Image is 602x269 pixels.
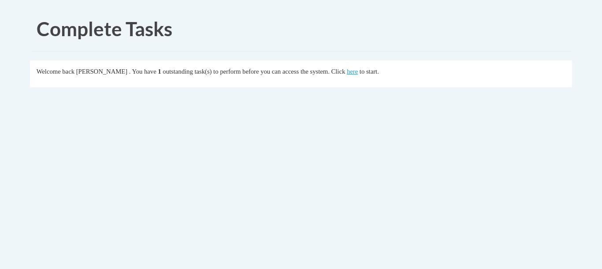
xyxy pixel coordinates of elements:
[158,68,161,75] span: 1
[76,68,127,75] span: [PERSON_NAME]
[163,68,345,75] span: outstanding task(s) to perform before you can access the system. Click
[360,68,379,75] span: to start.
[37,68,74,75] span: Welcome back
[347,68,358,75] a: here
[129,68,156,75] span: . You have
[37,17,172,40] span: Complete Tasks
